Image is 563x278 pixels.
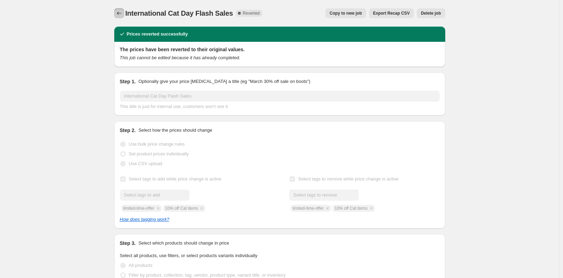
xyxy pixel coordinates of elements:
[138,78,310,85] p: Optionally give your price [MEDICAL_DATA] a title (eg "March 30% off sale on boots")
[243,10,260,16] span: Reverted
[298,176,399,182] span: Select tags to remove while price change is active
[369,8,414,18] button: Export Recap CSV
[120,253,257,258] span: Select all products, use filters, or select products variants individually
[421,10,441,16] span: Delete job
[138,127,212,134] p: Select how the prices should change
[120,217,169,222] a: How does tagging work?
[325,8,366,18] button: Copy to new job
[120,127,136,134] h2: Step 2.
[138,240,229,247] p: Select which products should change in price
[129,141,185,147] span: Use bulk price change rules
[127,31,188,38] h2: Prices reverted successfully
[417,8,445,18] button: Delete job
[129,151,189,156] span: Set product prices individually
[120,78,136,85] h2: Step 1.
[129,161,162,166] span: Use CSV upload
[120,55,240,60] i: This job cannot be edited because it has already completed.
[120,104,228,109] span: This title is just for internal use, customers won't see it
[330,10,362,16] span: Copy to new job
[129,272,286,278] span: Filter by product, collection, tag, vendor, product type, variant title, or inventory
[120,240,136,247] h2: Step 3.
[125,9,233,17] span: International Cat Day Flash Sales
[120,91,440,102] input: 30% off holiday sale
[120,190,190,201] input: Select tags to add
[114,8,124,18] button: Price change jobs
[120,46,440,53] h2: The prices have been reverted to their original values.
[129,263,153,268] span: All products
[289,190,359,201] input: Select tags to remove
[373,10,410,16] span: Export Recap CSV
[129,176,222,182] span: Select tags to add while price change is active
